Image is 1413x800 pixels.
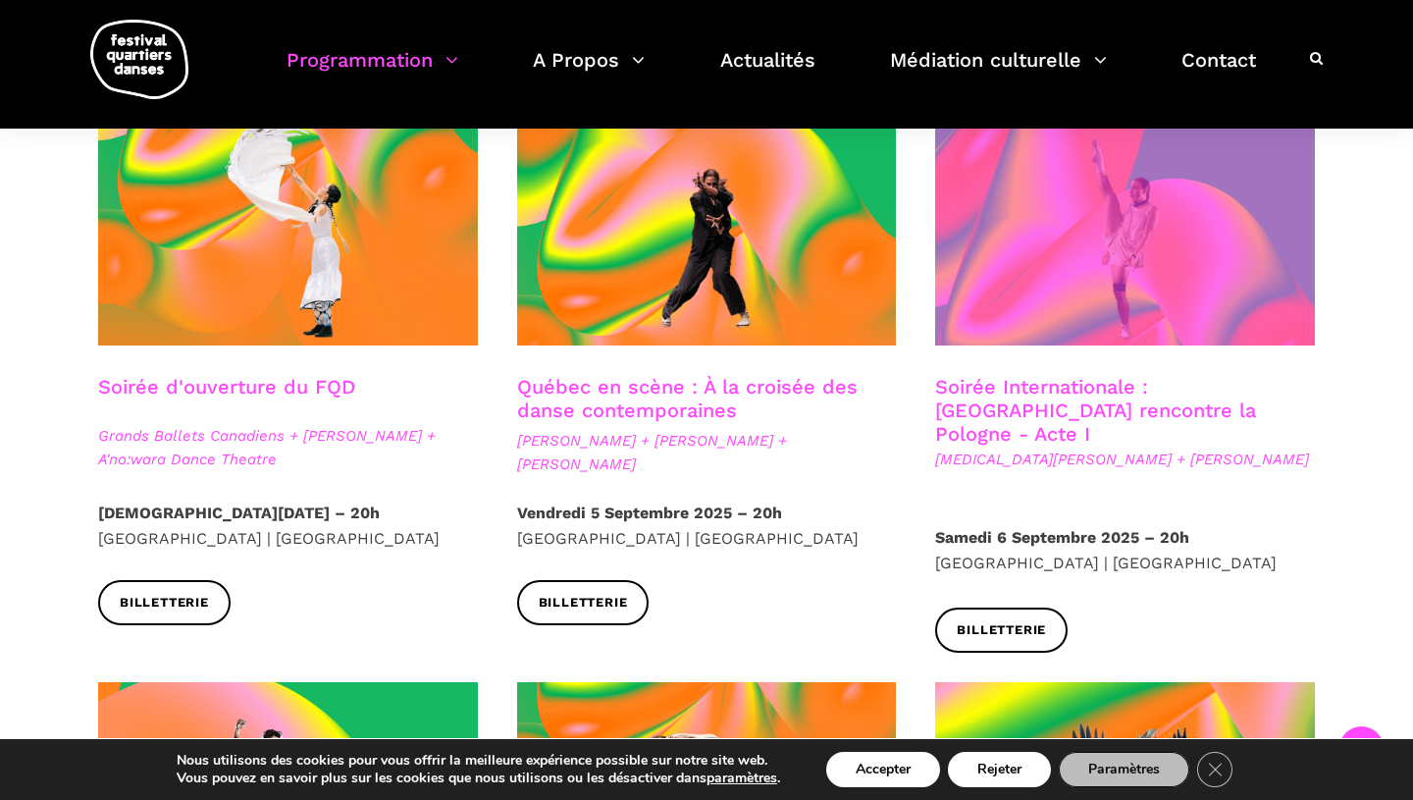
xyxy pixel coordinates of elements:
[177,770,780,787] p: Vous pouvez en savoir plus sur les cookies que nous utilisons ou les désactiver dans .
[98,501,478,551] p: [GEOGRAPHIC_DATA] | [GEOGRAPHIC_DATA]
[517,375,858,422] a: Québec en scène : À la croisée des danse contemporaines
[935,528,1189,547] strong: Samedi 6 Septembre 2025 – 20h
[706,770,777,787] button: paramètres
[539,593,628,613] span: Billetterie
[517,501,897,551] p: [GEOGRAPHIC_DATA] | [GEOGRAPHIC_DATA]
[1059,752,1189,787] button: Paramètres
[517,504,782,522] strong: Vendredi 5 Septembre 2025 – 20h
[90,20,188,99] img: logo-fqd-med
[890,43,1107,101] a: Médiation culturelle
[98,424,478,471] span: Grands Ballets Canadiens + [PERSON_NAME] + A'no:wara Dance Theatre
[177,752,780,770] p: Nous utilisons des cookies pour vous offrir la meilleure expérience possible sur notre site web.
[533,43,645,101] a: A Propos
[98,580,231,624] a: Billetterie
[1181,43,1256,101] a: Contact
[826,752,940,787] button: Accepter
[120,593,209,613] span: Billetterie
[98,375,355,399] a: Soirée d'ouverture du FQD
[517,429,897,476] span: [PERSON_NAME] + [PERSON_NAME] + [PERSON_NAME]
[517,580,650,624] a: Billetterie
[1197,752,1232,787] button: Close GDPR Cookie Banner
[948,752,1051,787] button: Rejeter
[957,620,1046,641] span: Billetterie
[287,43,458,101] a: Programmation
[935,375,1256,446] a: Soirée Internationale : [GEOGRAPHIC_DATA] rencontre la Pologne - Acte I
[935,448,1315,471] span: [MEDICAL_DATA][PERSON_NAME] + [PERSON_NAME]
[935,608,1068,652] a: Billetterie
[98,504,380,522] strong: [DEMOGRAPHIC_DATA][DATE] – 20h
[935,525,1315,575] p: [GEOGRAPHIC_DATA] | [GEOGRAPHIC_DATA]
[720,43,815,101] a: Actualités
